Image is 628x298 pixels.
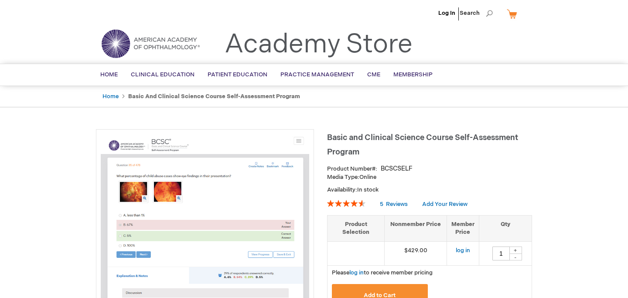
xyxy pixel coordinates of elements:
[327,133,518,157] span: Basic and Clinical Science Course Self-Assessment Program
[456,247,470,254] a: log in
[509,247,522,254] div: +
[438,10,455,17] a: Log In
[225,29,413,60] a: Academy Store
[479,215,532,241] th: Qty
[327,165,377,172] strong: Product Number
[327,200,365,207] div: 92%
[380,201,409,208] a: 5 Reviews
[447,215,479,241] th: Member Price
[327,174,359,181] strong: Media Type:
[328,215,385,241] th: Product Selection
[100,71,118,78] span: Home
[380,201,383,208] span: 5
[357,186,379,193] span: In stock
[393,71,433,78] span: Membership
[381,164,413,173] div: BCSCSELF
[385,241,447,265] td: $429.00
[367,71,380,78] span: CME
[102,93,119,100] a: Home
[460,4,493,22] span: Search
[385,215,447,241] th: Nonmember Price
[327,186,532,194] p: Availability:
[492,247,510,260] input: Qty
[131,71,195,78] span: Clinical Education
[386,201,408,208] span: Reviews
[128,93,300,100] strong: Basic and Clinical Science Course Self-Assessment Program
[332,269,433,276] span: Please to receive member pricing
[349,269,364,276] a: log in
[280,71,354,78] span: Practice Management
[327,173,532,182] p: Online
[208,71,267,78] span: Patient Education
[509,253,522,260] div: -
[422,201,468,208] a: Add Your Review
